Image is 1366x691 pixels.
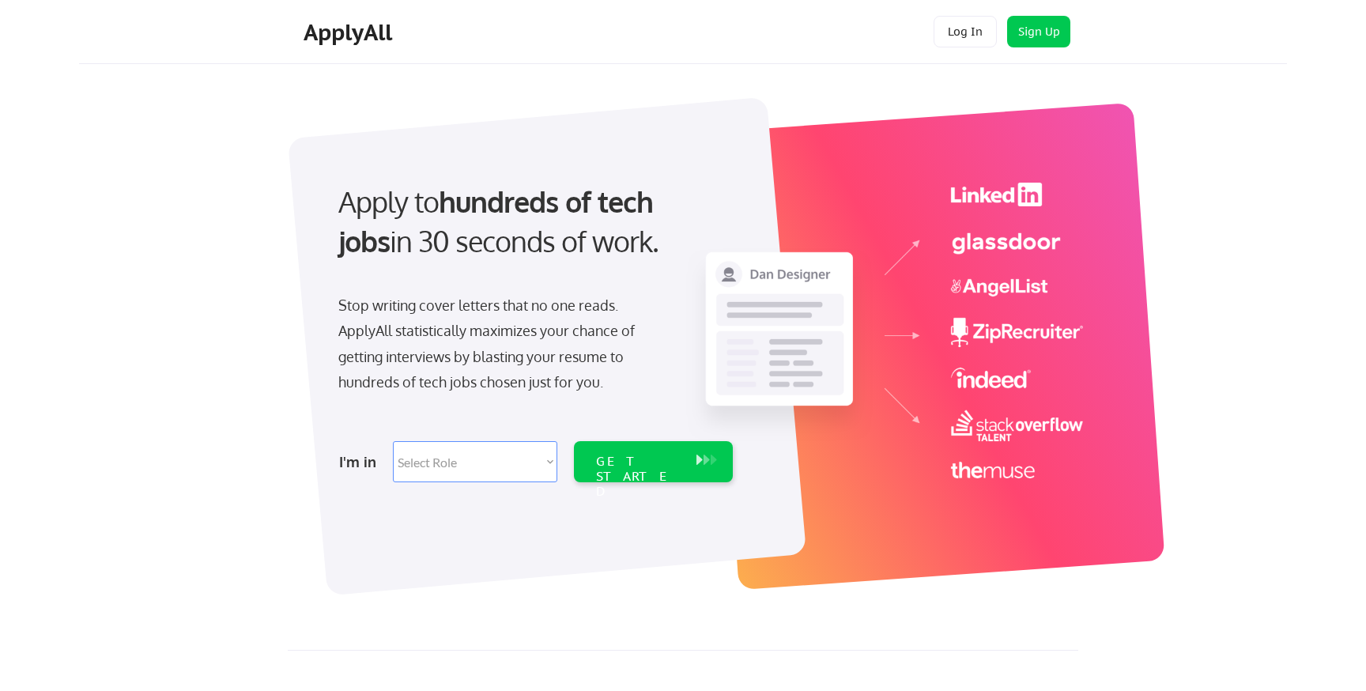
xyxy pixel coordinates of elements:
button: Sign Up [1007,16,1070,47]
div: ApplyAll [304,19,397,46]
div: Stop writing cover letters that no one reads. ApplyAll statistically maximizes your chance of get... [338,293,663,395]
div: GET STARTED [596,454,681,500]
strong: hundreds of tech jobs [338,183,660,259]
div: Apply to in 30 seconds of work. [338,182,726,262]
div: I'm in [339,449,383,474]
button: Log In [934,16,997,47]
